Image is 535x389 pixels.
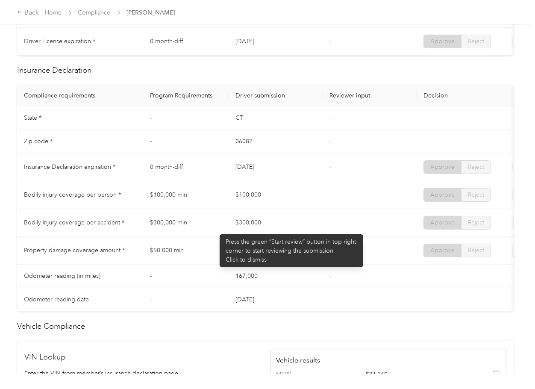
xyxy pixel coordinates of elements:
[329,247,331,254] span: -
[276,370,312,379] span: MSRP
[17,130,143,153] td: Zip code *
[17,65,514,76] h2: Insurance Declaration
[143,130,229,153] td: -
[323,85,417,106] th: Reviewer input
[430,163,455,171] span: Approve
[329,38,331,45] span: -
[229,209,323,237] td: $300,000
[329,138,331,145] span: -
[329,272,331,280] span: -
[143,265,229,288] td: -
[430,191,455,198] span: Approve
[17,106,143,130] td: State *
[366,370,455,379] span: $31,160
[329,219,331,226] span: -
[143,209,229,237] td: $300,000 min
[430,38,455,45] span: Approve
[468,38,484,45] span: Reject
[143,85,229,106] th: Program Requirements
[329,296,331,303] span: -
[143,28,229,56] td: 0 month-diff
[24,38,95,45] span: Driver License expiration *
[229,28,323,56] td: [DATE]
[78,9,111,16] a: Compliance
[143,237,229,265] td: $50,000 min
[143,106,229,130] td: -
[17,85,143,106] th: Compliance requirements
[417,85,506,106] th: Decision
[276,355,500,365] h4: Vehicle results
[17,181,143,209] td: Bodily injury coverage per person *
[25,351,261,363] h2: VIN Lookup
[24,296,89,303] span: Odometer reading date
[229,106,323,130] td: CT
[468,191,484,198] span: Reject
[24,138,53,145] span: Zip code *
[24,247,125,254] span: Property damage coverage amount *
[17,288,143,312] td: Odometer reading date
[468,219,484,226] span: Reject
[468,247,484,254] span: Reject
[468,163,484,171] span: Reject
[430,219,455,226] span: Approve
[17,8,39,18] div: Back
[17,28,143,56] td: Driver License expiration *
[45,9,62,16] a: Home
[329,191,331,198] span: -
[143,288,229,312] td: -
[329,163,331,171] span: -
[229,237,323,265] td: $100,000
[25,369,261,378] p: Enter the VIN from member’s insurance declaration page
[24,191,121,198] span: Bodily injury coverage per person *
[487,341,535,389] iframe: Everlance-gr Chat Button Frame
[229,288,323,312] td: [DATE]
[127,8,175,17] span: [PERSON_NAME]
[229,130,323,153] td: 06082
[229,153,323,181] td: [DATE]
[24,272,100,280] span: Odometer reading (in miles)
[24,114,41,121] span: State *
[143,181,229,209] td: $100,000 min
[430,247,455,254] span: Approve
[17,321,514,332] h2: Vehicle Compliance
[24,219,124,226] span: Bodily injury coverage per accident *
[17,153,143,181] td: Insurance Declaration expiration *
[24,163,115,171] span: Insurance Declaration expiration *
[229,181,323,209] td: $100,000
[143,153,229,181] td: 0 month-diff
[17,237,143,265] td: Property damage coverage amount *
[229,265,323,288] td: 167,000
[329,114,331,121] span: -
[17,265,143,288] td: Odometer reading (in miles)
[17,209,143,237] td: Bodily injury coverage per accident *
[229,85,323,106] th: Driver submission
